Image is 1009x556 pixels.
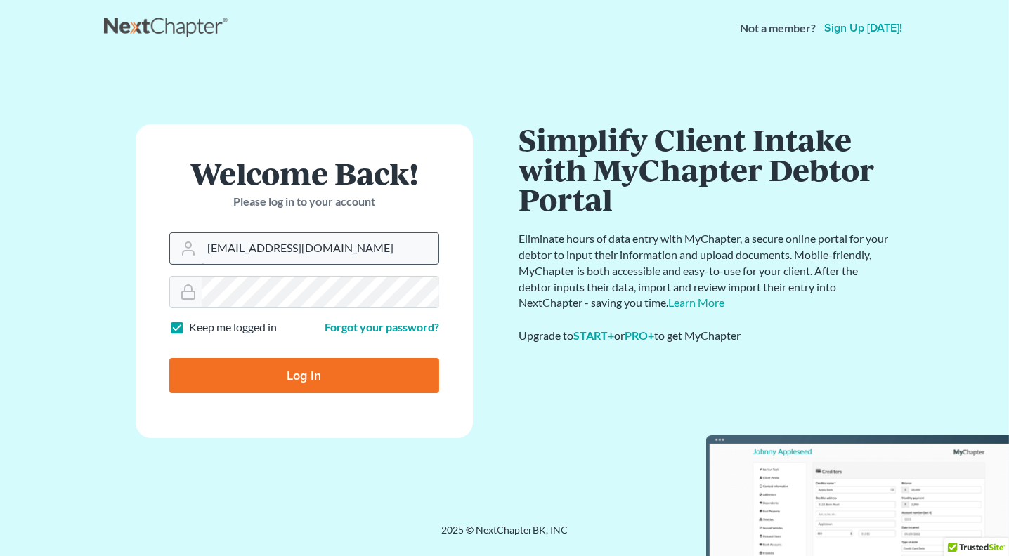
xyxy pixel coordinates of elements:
[202,233,438,264] input: Email Address
[625,329,654,342] a: PRO+
[104,523,905,548] div: 2025 © NextChapterBK, INC
[821,22,905,34] a: Sign up [DATE]!
[169,194,439,210] p: Please log in to your account
[573,329,614,342] a: START+
[519,328,891,344] div: Upgrade to or to get MyChapter
[668,296,724,309] a: Learn More
[325,320,439,333] a: Forgot your password?
[740,20,816,37] strong: Not a member?
[519,124,891,214] h1: Simplify Client Intake with MyChapter Debtor Portal
[169,358,439,393] input: Log In
[519,231,891,311] p: Eliminate hours of data entry with MyChapter, a secure online portal for your debtor to input the...
[169,158,439,188] h1: Welcome Back!
[189,319,277,336] label: Keep me logged in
